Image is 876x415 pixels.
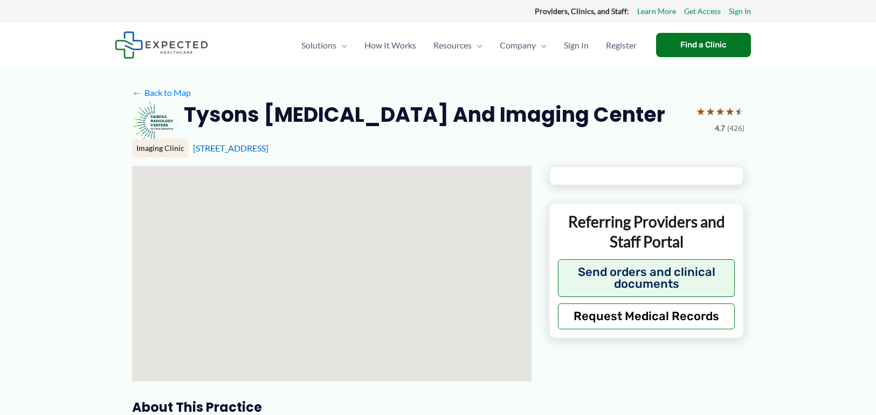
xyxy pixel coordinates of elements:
[637,4,676,18] a: Learn More
[293,26,356,64] a: SolutionsMenu Toggle
[696,101,706,121] span: ★
[491,26,555,64] a: CompanyMenu Toggle
[564,26,589,64] span: Sign In
[555,26,597,64] a: Sign In
[132,85,191,101] a: ←Back to Map
[727,121,744,135] span: (426)
[735,101,744,121] span: ★
[132,139,189,157] div: Imaging Clinic
[725,101,735,121] span: ★
[558,212,735,251] p: Referring Providers and Staff Portal
[301,26,336,64] span: Solutions
[472,26,482,64] span: Menu Toggle
[715,101,725,121] span: ★
[597,26,645,64] a: Register
[433,26,472,64] span: Resources
[356,26,425,64] a: How It Works
[684,4,721,18] a: Get Access
[336,26,347,64] span: Menu Toggle
[558,259,735,297] button: Send orders and clinical documents
[536,26,547,64] span: Menu Toggle
[115,31,208,59] img: Expected Healthcare Logo - side, dark font, small
[425,26,491,64] a: ResourcesMenu Toggle
[656,33,751,57] a: Find a Clinic
[364,26,416,64] span: How It Works
[706,101,715,121] span: ★
[500,26,536,64] span: Company
[293,26,645,64] nav: Primary Site Navigation
[715,121,725,135] span: 4.7
[558,303,735,329] button: Request Medical Records
[535,6,629,16] strong: Providers, Clinics, and Staff:
[729,4,751,18] a: Sign In
[184,101,665,128] h2: Tysons [MEDICAL_DATA] and Imaging Center
[193,143,268,153] a: [STREET_ADDRESS]
[606,26,637,64] span: Register
[132,87,142,98] span: ←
